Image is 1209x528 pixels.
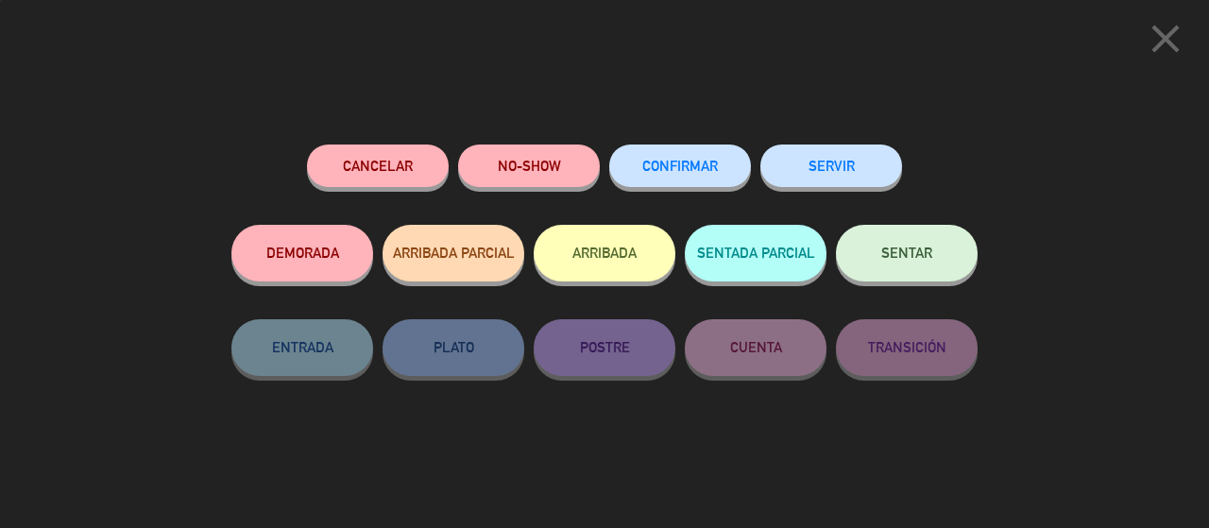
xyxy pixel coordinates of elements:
button: NO-SHOW [458,145,600,187]
button: ARRIBADA PARCIAL [383,225,524,281]
button: CONFIRMAR [609,145,751,187]
button: close [1136,14,1195,70]
button: SENTADA PARCIAL [685,225,826,281]
button: SENTAR [836,225,978,281]
span: SENTAR [881,245,932,261]
span: CONFIRMAR [642,158,718,174]
button: POSTRE [534,319,675,376]
button: ARRIBADA [534,225,675,281]
button: SERVIR [760,145,902,187]
button: TRANSICIÓN [836,319,978,376]
button: ENTRADA [231,319,373,376]
button: CUENTA [685,319,826,376]
button: PLATO [383,319,524,376]
i: close [1142,15,1189,62]
button: DEMORADA [231,225,373,281]
button: Cancelar [307,145,449,187]
span: ARRIBADA PARCIAL [393,245,515,261]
